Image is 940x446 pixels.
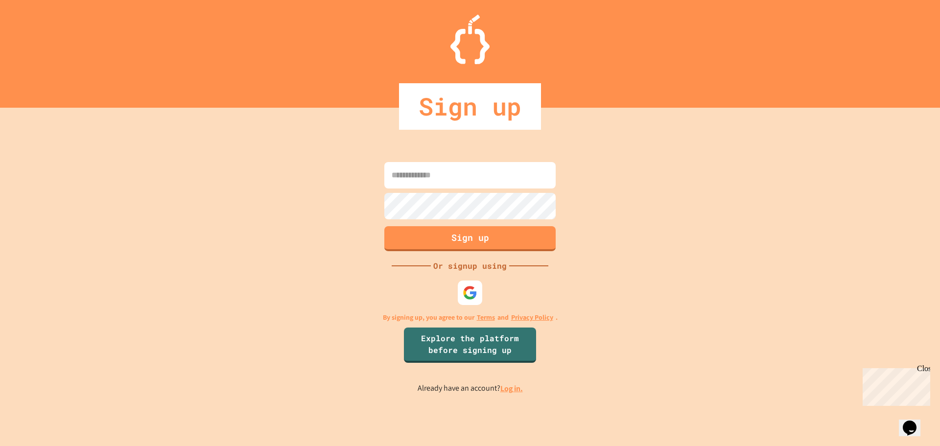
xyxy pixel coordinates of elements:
img: google-icon.svg [463,285,477,300]
img: Logo.svg [450,15,490,64]
iframe: chat widget [899,407,930,436]
p: By signing up, you agree to our and . [383,312,558,323]
div: Chat with us now!Close [4,4,68,62]
iframe: chat widget [859,364,930,406]
a: Privacy Policy [511,312,553,323]
div: Or signup using [431,260,509,272]
a: Explore the platform before signing up [404,328,536,363]
button: Sign up [384,226,556,251]
a: Terms [477,312,495,323]
div: Sign up [399,83,541,130]
p: Already have an account? [418,382,523,395]
a: Log in. [500,383,523,394]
